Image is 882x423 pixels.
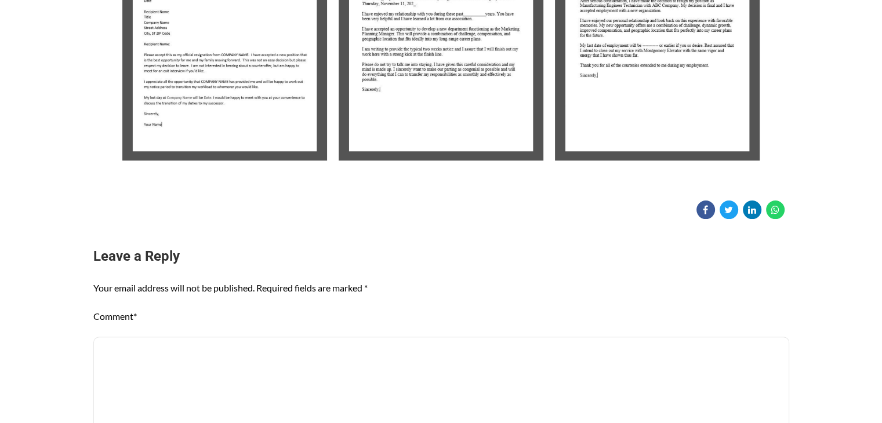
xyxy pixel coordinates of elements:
a: Share on Twitter [720,200,738,219]
h3: Leave a Reply [93,247,789,267]
label: Comment [93,311,137,322]
p: Your email address will not be published. Required fields are marked * [93,280,789,297]
a: Share on Linkedin [743,200,761,219]
a: Share on WhatsApp [766,200,785,219]
a: Share on Facebook [696,200,715,219]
